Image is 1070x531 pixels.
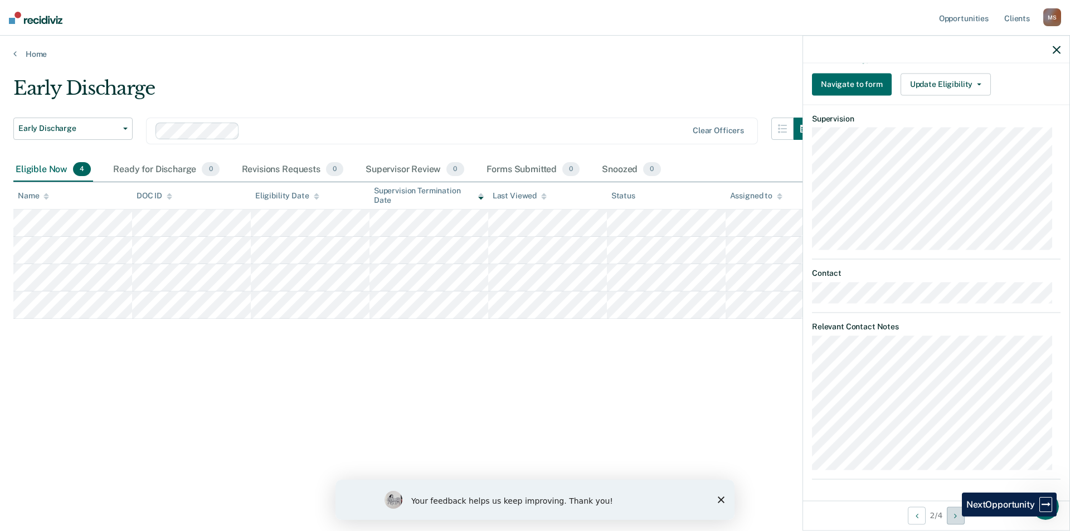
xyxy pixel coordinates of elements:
[202,162,219,177] span: 0
[1032,493,1059,520] iframe: Intercom live chat
[326,162,343,177] span: 0
[335,480,735,520] iframe: Survey by Kim from Recidiviz
[803,500,1069,530] div: 2 / 4
[693,126,744,135] div: Clear officers
[1043,8,1061,26] div: M S
[13,158,93,182] div: Eligible Now
[240,158,346,182] div: Revisions Requests
[18,191,49,201] div: Name
[484,158,582,182] div: Forms Submitted
[137,191,172,201] div: DOC ID
[363,158,466,182] div: Supervisor Review
[908,506,926,524] button: Previous Opportunity
[9,12,62,24] img: Recidiviz
[947,506,965,524] button: Next Opportunity
[812,73,896,95] a: Navigate to form
[812,73,892,95] button: Navigate to form
[13,77,816,109] div: Early Discharge
[111,158,221,182] div: Ready for Discharge
[730,191,782,201] div: Assigned to
[901,73,991,95] button: Update Eligibility
[73,162,91,177] span: 4
[812,269,1061,278] dt: Contact
[493,191,547,201] div: Last Viewed
[446,162,464,177] span: 0
[562,162,580,177] span: 0
[255,191,319,201] div: Eligibility Date
[600,158,663,182] div: Snoozed
[812,321,1061,331] dt: Relevant Contact Notes
[643,162,660,177] span: 0
[611,191,635,201] div: Status
[13,49,1057,59] a: Home
[18,124,119,133] span: Early Discharge
[374,186,484,205] div: Supervision Termination Date
[812,114,1061,123] dt: Supervision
